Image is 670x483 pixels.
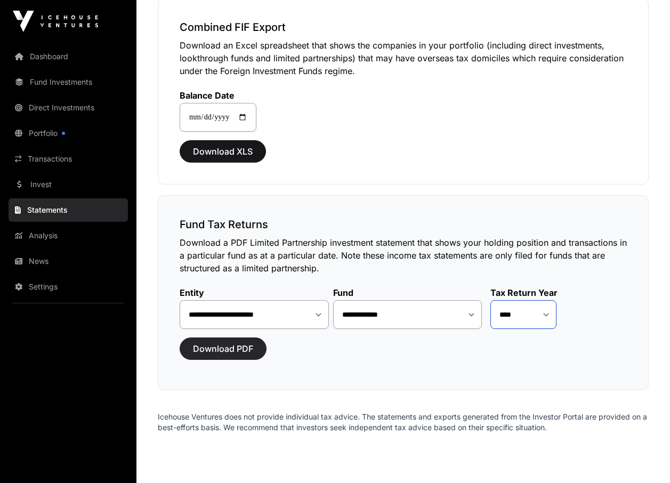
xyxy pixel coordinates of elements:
span: Download PDF [193,342,253,355]
a: Direct Investments [9,96,128,119]
a: News [9,249,128,273]
label: Balance Date [180,90,256,101]
a: Statements [9,198,128,222]
iframe: Chat Widget [617,432,670,483]
a: Analysis [9,224,128,247]
a: Transactions [9,147,128,171]
h3: Fund Tax Returns [180,217,627,232]
a: Portfolio [9,122,128,145]
p: Download a PDF Limited Partnership investment statement that shows your holding position and tran... [180,236,627,275]
a: Dashboard [9,45,128,68]
button: Download XLS [180,140,266,163]
img: Icehouse Ventures Logo [13,11,98,32]
a: Settings [9,275,128,299]
a: Invest [9,173,128,196]
p: Icehouse Ventures does not provide individual tax advice. The statements and exports generated fr... [158,412,649,433]
button: Download PDF [180,337,267,360]
label: Entity [180,287,329,298]
label: Tax Return Year [490,287,558,298]
a: Fund Investments [9,70,128,94]
p: Download an Excel spreadsheet that shows the companies in your portfolio (including direct invest... [180,39,627,77]
label: Fund [333,287,482,298]
span: Download XLS [193,145,253,158]
h3: Combined FIF Export [180,20,627,35]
